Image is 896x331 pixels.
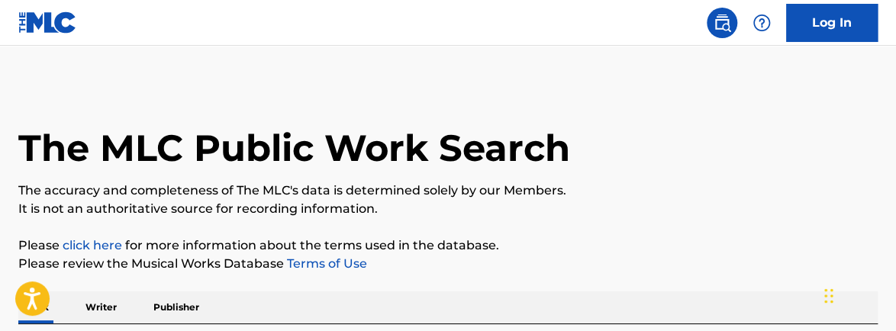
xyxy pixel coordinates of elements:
[753,14,771,32] img: help
[18,255,878,273] p: Please review the Musical Works Database
[713,14,731,32] img: search
[786,4,878,42] a: Log In
[149,291,204,323] p: Publisher
[820,258,896,331] iframe: Chat Widget
[18,11,77,34] img: MLC Logo
[81,291,121,323] p: Writer
[746,8,777,38] div: Help
[18,182,878,200] p: The accuracy and completeness of The MLC's data is determined solely by our Members.
[707,8,737,38] a: Public Search
[63,238,122,252] a: click here
[18,125,570,171] h1: The MLC Public Work Search
[18,200,878,218] p: It is not an authoritative source for recording information.
[284,256,367,271] a: Terms of Use
[18,236,878,255] p: Please for more information about the terms used in the database.
[824,273,833,319] div: Drag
